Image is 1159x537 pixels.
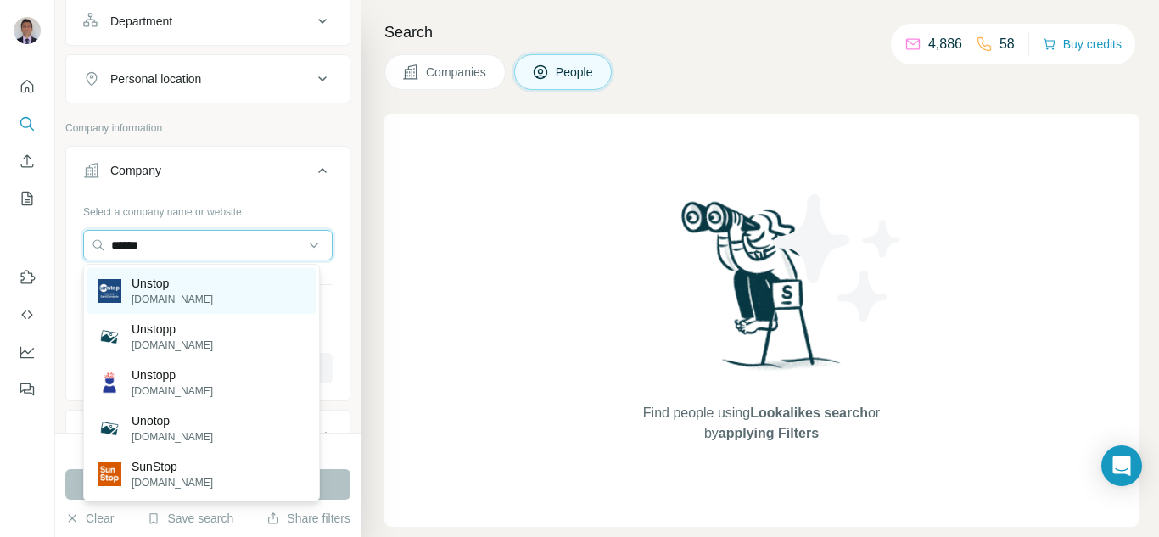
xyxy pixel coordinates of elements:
[132,383,213,399] p: [DOMAIN_NAME]
[762,182,915,334] img: Surfe Illustration - Stars
[14,17,41,44] img: Avatar
[426,64,488,81] span: Companies
[132,292,213,307] p: [DOMAIN_NAME]
[98,279,121,303] img: Unstop
[14,299,41,330] button: Use Surfe API
[132,429,213,445] p: [DOMAIN_NAME]
[98,417,121,440] img: Unotop
[132,275,213,292] p: Unstop
[14,183,41,214] button: My lists
[14,374,41,405] button: Feedback
[98,462,121,486] img: SunStop
[98,325,121,349] img: Unstopp
[132,475,213,490] p: [DOMAIN_NAME]
[83,198,333,220] div: Select a company name or website
[98,371,121,394] img: Unstopp
[14,262,41,293] button: Use Surfe on LinkedIn
[999,34,1015,54] p: 58
[110,162,161,179] div: Company
[132,338,213,353] p: [DOMAIN_NAME]
[556,64,595,81] span: People
[928,34,962,54] p: 4,886
[1101,445,1142,486] div: Open Intercom Messenger
[14,109,41,139] button: Search
[384,20,1139,44] h4: Search
[147,510,233,527] button: Save search
[719,426,819,440] span: applying Filters
[14,146,41,176] button: Enrich CSV
[674,197,850,386] img: Surfe Illustration - Woman searching with binoculars
[110,13,172,30] div: Department
[14,337,41,367] button: Dashboard
[66,59,350,99] button: Personal location
[132,366,213,383] p: Unstopp
[65,510,114,527] button: Clear
[110,70,201,87] div: Personal location
[266,510,350,527] button: Share filters
[132,321,213,338] p: Unstopp
[66,150,350,198] button: Company
[625,403,897,444] span: Find people using or by
[132,412,213,429] p: Unotop
[750,406,868,420] span: Lookalikes search
[14,71,41,102] button: Quick start
[132,458,213,475] p: SunStop
[1043,32,1122,56] button: Buy credits
[66,1,350,42] button: Department
[65,120,350,136] p: Company information
[66,414,350,455] button: Industry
